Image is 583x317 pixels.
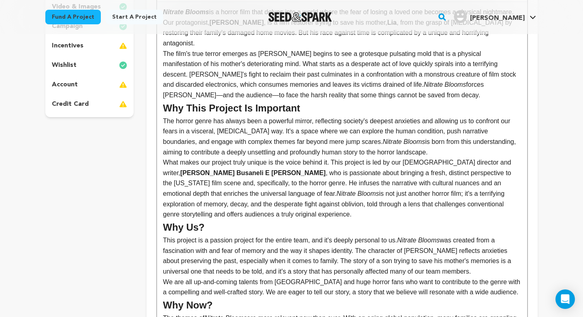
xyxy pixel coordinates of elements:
[52,60,77,70] p: wishlist
[119,60,127,70] img: check-circle-full.svg
[52,99,89,109] p: credit card
[268,12,332,22] img: Seed&Spark Logo Dark Mode
[397,237,440,244] em: Nitrate Blooms
[45,39,134,52] button: incentives
[45,78,134,91] button: account
[452,9,538,23] a: Gabriel Busaneli S.'s Profile
[454,10,467,23] img: user.png
[163,49,521,101] p: The film's true terror emerges as [PERSON_NAME] begins to see a grotesque pulsating mold that is ...
[423,81,466,88] em: Nitrate Blooms
[52,80,78,90] p: account
[163,235,521,276] p: This project is a passion project for the entire team, and it's deeply personal to us. was create...
[163,298,521,313] h2: Why Now?
[470,15,525,21] span: [PERSON_NAME]
[452,9,538,26] span: Gabriel Busaneli S.'s Profile
[163,116,521,157] p: The horror genre has always been a powerful mirror, reflecting society's deepest anxieties and al...
[163,277,521,298] p: We are all up-and-coming talents from [GEOGRAPHIC_DATA] and huge horror fans who want to contribu...
[454,10,525,23] div: Gabriel Busaneli S.'s Profile
[163,220,521,235] h2: Why Us?
[106,10,163,24] a: Start a project
[336,190,379,197] em: Nitrate Blooms
[268,12,332,22] a: Seed&Spark Homepage
[383,138,425,145] em: Nitrate Blooms
[119,99,127,109] img: warning-full.svg
[45,59,134,72] button: wishlist
[180,169,326,176] strong: [PERSON_NAME] Busaneli E [PERSON_NAME]
[45,98,134,111] button: credit card
[52,41,83,51] p: incentives
[555,289,575,309] div: Open Intercom Messenger
[163,157,521,220] p: What makes our project truly unique is the voice behind it. This project is led by our [DEMOGRAPH...
[45,10,101,24] a: Fund a project
[119,41,127,51] img: warning-full.svg
[119,80,127,90] img: warning-full.svg
[163,101,521,116] h2: Why This Project Is Important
